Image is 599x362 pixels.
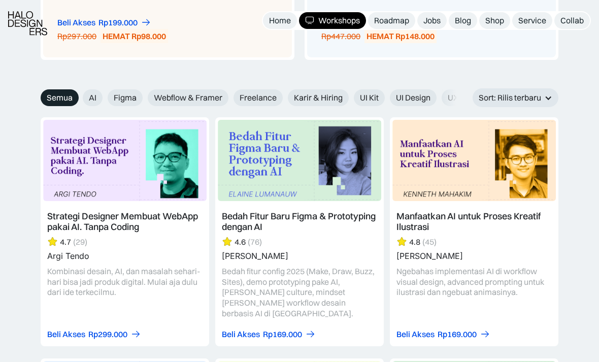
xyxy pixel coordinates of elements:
a: Service [512,12,552,29]
a: Beli AksesRp169.000 [396,329,490,340]
span: UX Design [448,92,485,103]
div: Rp169.000 [438,329,477,340]
div: Jobs [423,15,441,26]
span: UI Kit [360,92,379,103]
span: Karir & Hiring [294,92,343,103]
a: Beli AksesRp199.000 [57,17,151,28]
div: Beli Akses [47,329,85,340]
div: Beli Akses [396,329,435,340]
div: Sort: Rilis terbaru [479,92,541,103]
div: Beli Akses [57,17,95,28]
span: Figma [114,92,137,103]
a: Jobs [417,12,447,29]
div: Collab [560,15,584,26]
div: HEMAT Rp98.000 [103,31,166,42]
a: Collab [554,12,590,29]
div: Blog [455,15,471,26]
div: Roadmap [374,15,409,26]
div: Rp447.000 [321,31,360,42]
div: Rp299.000 [88,329,127,340]
span: AI [89,92,96,103]
div: Shop [485,15,504,26]
div: Home [269,15,291,26]
span: UI Design [396,92,430,103]
span: Webflow & Framer [154,92,222,103]
a: Shop [479,12,510,29]
div: Rp297.000 [57,31,96,42]
div: Workshops [318,15,360,26]
span: Semua [47,92,73,103]
div: Rp169.000 [263,329,302,340]
div: Rp199.000 [98,17,138,28]
a: Beli AksesRp299.000 [47,329,141,340]
div: HEMAT Rp148.000 [367,31,435,42]
div: Beli Akses [222,329,260,340]
div: Service [518,15,546,26]
a: Blog [449,12,477,29]
span: Freelance [240,92,277,103]
form: Email Form [41,89,462,106]
a: Roadmap [368,12,415,29]
a: Beli AksesRp169.000 [222,329,316,340]
a: Home [263,12,297,29]
div: Sort: Rilis terbaru [473,88,558,107]
a: Workshops [299,12,366,29]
